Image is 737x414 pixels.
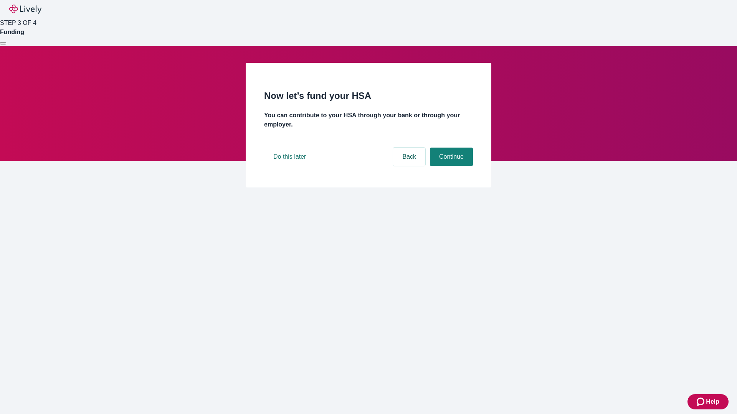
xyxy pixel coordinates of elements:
[264,111,473,129] h4: You can contribute to your HSA through your bank or through your employer.
[264,148,315,166] button: Do this later
[687,394,729,409] button: Zendesk support iconHelp
[264,89,473,103] h2: Now let’s fund your HSA
[697,397,706,406] svg: Zendesk support icon
[706,397,719,406] span: Help
[9,5,41,14] img: Lively
[393,148,425,166] button: Back
[430,148,473,166] button: Continue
